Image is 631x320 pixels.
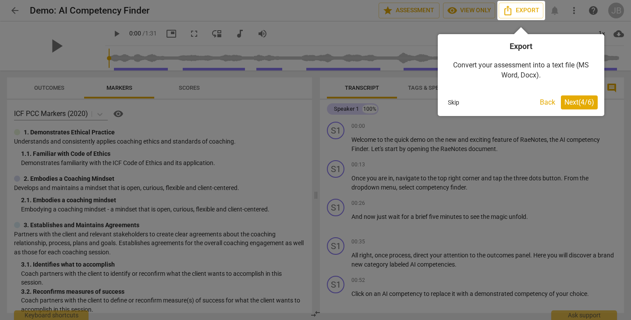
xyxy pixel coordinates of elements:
[444,41,598,52] h4: Export
[444,52,598,89] div: Convert your assessment into a text file (MS Word, Docx).
[561,95,598,109] button: Next
[444,96,463,109] button: Skip
[536,95,559,109] button: Back
[564,98,594,106] span: Next ( 4 / 6 )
